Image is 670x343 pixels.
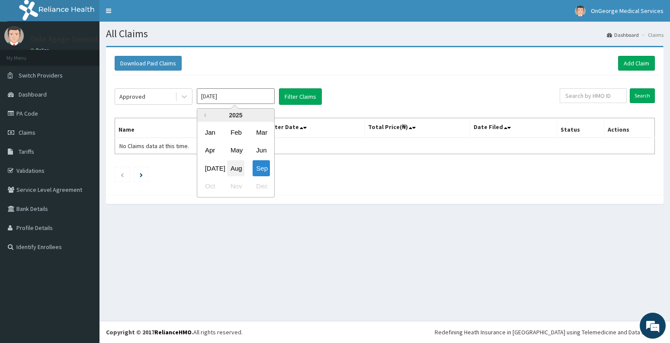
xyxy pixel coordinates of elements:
div: Choose August 2025 [227,160,244,176]
span: Switch Providers [19,71,63,79]
a: Previous page [120,171,124,178]
footer: All rights reserved. [99,321,670,343]
div: Approved [119,92,145,101]
div: 2025 [197,109,274,122]
th: Status [557,118,604,138]
span: No Claims data at this time. [119,142,189,150]
div: Choose April 2025 [202,142,219,159]
img: User Image [575,6,586,16]
h1: All Claims [106,28,664,39]
p: Orile Agege General Hospital [30,35,128,43]
button: Previous Year [202,113,206,117]
a: Add Claim [618,56,655,71]
img: User Image [4,26,24,45]
div: Choose March 2025 [253,124,270,140]
button: Filter Claims [279,88,322,105]
span: OnGeorge Medical Services [591,7,664,15]
a: Next page [140,171,143,178]
button: Download Paid Claims [115,56,182,71]
th: Date Filed [470,118,557,138]
a: Online [30,47,51,53]
span: Dashboard [19,91,47,98]
input: Search [630,88,655,103]
span: Claims [19,129,35,136]
a: RelianceHMO [154,328,192,336]
div: Choose January 2025 [202,124,219,140]
a: Dashboard [607,31,639,39]
span: Tariffs [19,148,34,155]
div: Choose September 2025 [253,160,270,176]
input: Search by HMO ID [560,88,627,103]
li: Claims [640,31,664,39]
div: Redefining Heath Insurance in [GEOGRAPHIC_DATA] using Telemedicine and Data Science! [435,328,664,337]
div: Choose June 2025 [253,142,270,159]
th: Total Price(₦) [365,118,470,138]
div: Choose July 2025 [202,160,219,176]
th: Actions [604,118,654,138]
input: Select Month and Year [197,88,275,104]
th: Name [115,118,251,138]
div: Choose February 2025 [227,124,244,140]
div: month 2025-09 [197,123,274,195]
strong: Copyright © 2017 . [106,328,193,336]
div: Choose May 2025 [227,142,244,159]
